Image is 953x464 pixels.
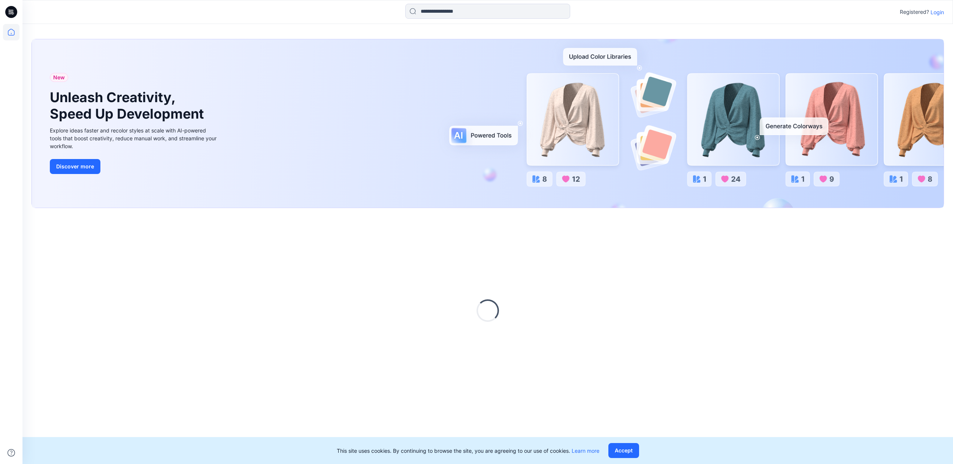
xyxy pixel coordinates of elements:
[53,73,65,82] span: New
[50,159,218,174] a: Discover more
[900,7,929,16] p: Registered?
[608,443,639,458] button: Accept
[50,89,207,122] h1: Unleash Creativity, Speed Up Development
[572,448,599,454] a: Learn more
[931,8,944,16] p: Login
[50,159,100,174] button: Discover more
[337,447,599,455] p: This site uses cookies. By continuing to browse the site, you are agreeing to our use of cookies.
[50,126,218,150] div: Explore ideas faster and recolor styles at scale with AI-powered tools that boost creativity, red...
